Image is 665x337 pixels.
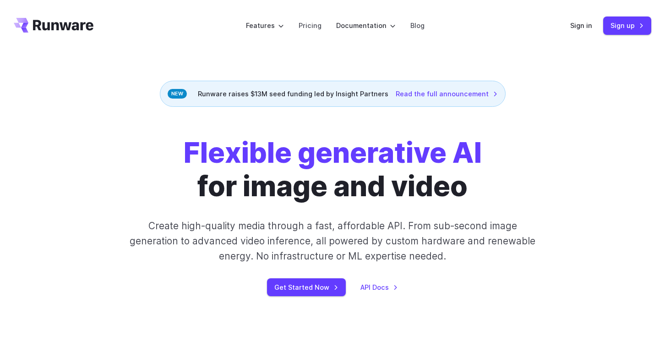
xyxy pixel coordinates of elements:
p: Create high-quality media through a fast, affordable API. From sub-second image generation to adv... [129,218,537,264]
a: Read the full announcement [396,88,498,99]
a: Sign up [603,17,651,34]
a: Sign in [570,20,592,31]
a: Pricing [299,20,322,31]
label: Features [246,20,284,31]
a: API Docs [360,282,398,293]
label: Documentation [336,20,396,31]
h1: for image and video [184,136,482,204]
a: Get Started Now [267,278,346,296]
strong: Flexible generative AI [184,136,482,170]
a: Go to / [14,18,93,33]
div: Runware raises $13M seed funding led by Insight Partners [160,81,506,107]
a: Blog [410,20,425,31]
